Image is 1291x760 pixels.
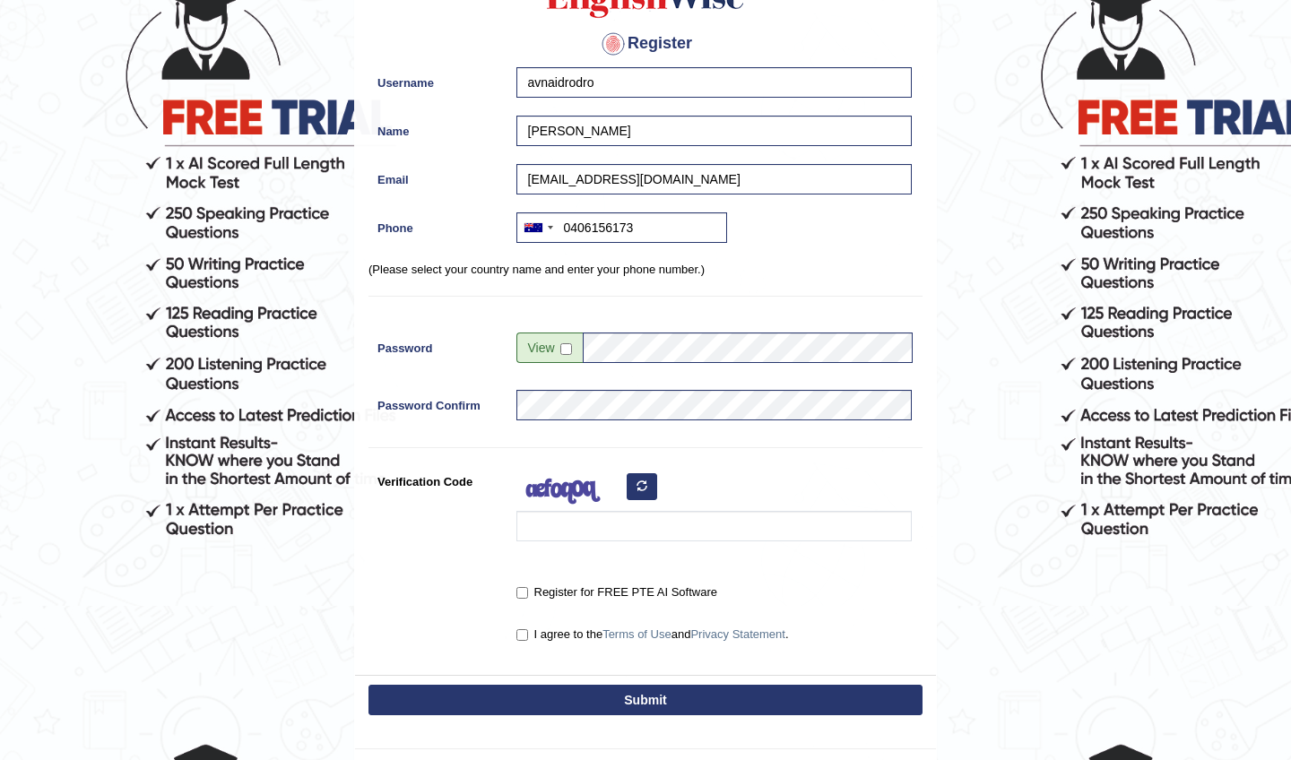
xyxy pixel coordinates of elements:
label: Username [368,67,507,91]
a: Terms of Use [602,627,671,641]
input: I agree to theTerms of UseandPrivacy Statement. [516,629,528,641]
label: Password Confirm [368,390,507,414]
label: Password [368,332,507,357]
label: Name [368,116,507,140]
button: Submit [368,685,923,715]
div: Australia: +61 [517,213,559,242]
label: Verification Code [368,466,507,490]
label: Register for FREE PTE AI Software [516,583,717,601]
label: Email [368,164,507,188]
input: +61 412 345 678 [516,212,727,243]
label: Phone [368,212,507,237]
a: Privacy Statement [690,627,785,641]
label: I agree to the and . [516,626,789,643]
input: Register for FREE PTE AI Software [516,587,528,599]
h4: Register [368,30,923,58]
input: Show/Hide Password [560,343,572,355]
p: (Please select your country name and enter your phone number.) [368,261,923,278]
